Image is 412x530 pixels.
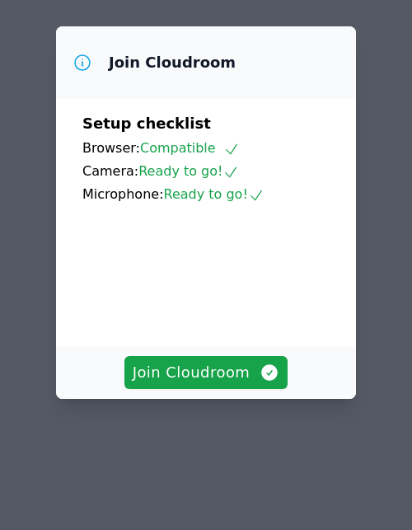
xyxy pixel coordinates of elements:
[133,361,280,384] span: Join Cloudroom
[82,115,211,132] span: Setup checklist
[140,140,240,156] span: Compatible
[138,163,239,179] span: Ready to go!
[82,186,164,202] span: Microphone:
[82,163,138,179] span: Camera:
[164,186,265,202] span: Ready to go!
[82,140,140,156] span: Browser:
[124,356,288,389] button: Join Cloudroom
[109,53,236,73] h3: Join Cloudroom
